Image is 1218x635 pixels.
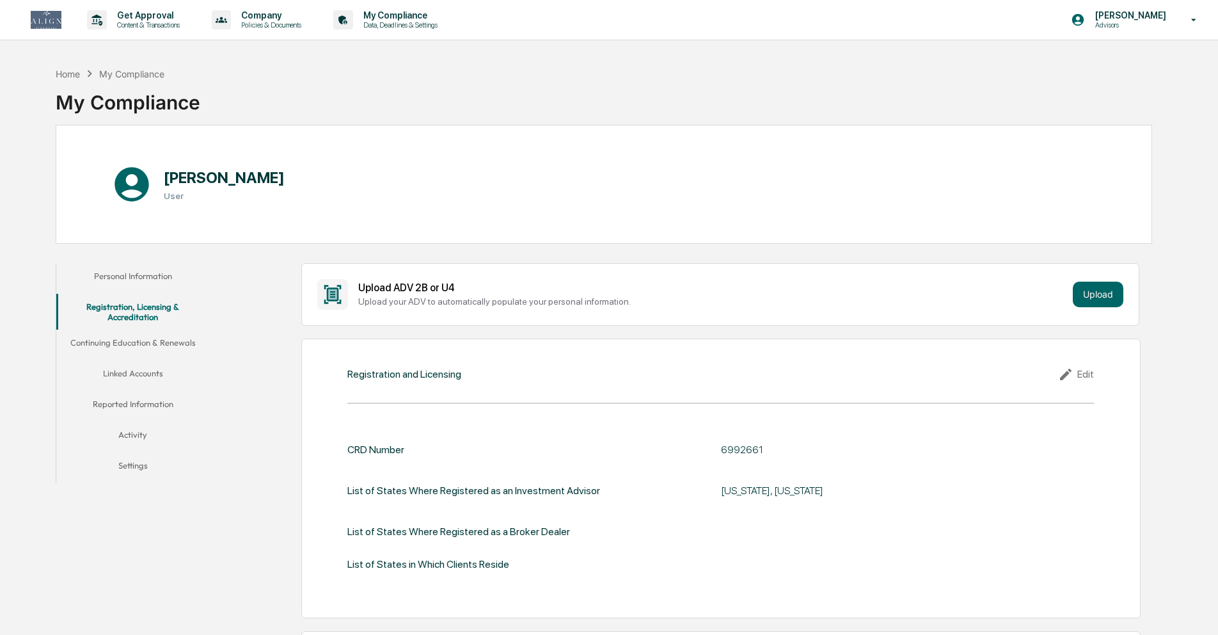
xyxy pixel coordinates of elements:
[107,20,186,29] p: Content & Transactions
[164,168,285,187] h1: [PERSON_NAME]
[358,282,1068,294] div: Upload ADV 2B or U4
[721,485,1041,497] div: [US_STATE], [US_STATE]
[231,10,308,20] p: Company
[56,263,209,294] button: Personal Information
[56,360,209,391] button: Linked Accounts
[353,10,444,20] p: My Compliance
[721,444,1041,456] div: 6992661
[1085,10,1173,20] p: [PERSON_NAME]
[358,296,1068,307] div: Upload your ADV to automatically populate your personal information.
[347,526,570,538] div: List of States Where Registered as a Broker Dealer
[56,294,209,330] button: Registration, Licensing & Accreditation
[164,191,285,201] h3: User
[56,330,209,360] button: Continuing Education & Renewals
[56,453,209,483] button: Settings
[56,391,209,422] button: Reported Information
[56,422,209,453] button: Activity
[1085,20,1173,29] p: Advisors
[1058,367,1094,382] div: Edit
[107,10,186,20] p: Get Approval
[347,558,509,570] div: List of States in Which Clients Reside
[1177,593,1212,627] iframe: Open customer support
[1073,282,1123,307] button: Upload
[231,20,308,29] p: Policies & Documents
[99,68,164,79] div: My Compliance
[56,68,80,79] div: Home
[347,476,600,505] div: List of States Where Registered as an Investment Advisor
[56,263,209,484] div: secondary tabs example
[347,444,404,456] div: CRD Number
[353,20,444,29] p: Data, Deadlines & Settings
[31,11,61,29] img: logo
[347,368,461,380] div: Registration and Licensing
[56,81,200,114] div: My Compliance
